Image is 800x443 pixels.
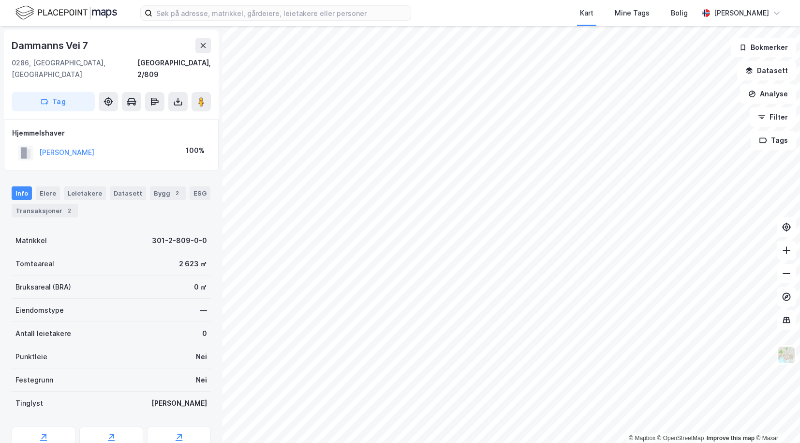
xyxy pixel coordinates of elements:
[202,328,207,339] div: 0
[200,305,207,316] div: —
[196,374,207,386] div: Nei
[12,204,78,217] div: Transaksjoner
[151,397,207,409] div: [PERSON_NAME]
[707,435,755,442] a: Improve this map
[752,397,800,443] iframe: Chat Widget
[64,186,106,200] div: Leietakere
[15,374,53,386] div: Festegrunn
[12,186,32,200] div: Info
[36,186,60,200] div: Eiere
[172,188,182,198] div: 2
[750,107,796,127] button: Filter
[194,281,207,293] div: 0 ㎡
[714,7,769,19] div: [PERSON_NAME]
[580,7,593,19] div: Kart
[12,92,95,111] button: Tag
[150,186,186,200] div: Bygg
[152,235,207,246] div: 301-2-809-0-0
[15,351,47,363] div: Punktleie
[737,61,796,80] button: Datasett
[629,435,655,442] a: Mapbox
[15,305,64,316] div: Eiendomstype
[12,127,210,139] div: Hjemmelshaver
[137,57,211,80] div: [GEOGRAPHIC_DATA], 2/809
[12,38,90,53] div: Dammanns Vei 7
[731,38,796,57] button: Bokmerker
[64,206,74,215] div: 2
[179,258,207,270] div: 2 623 ㎡
[190,186,210,200] div: ESG
[777,346,796,364] img: Z
[671,7,688,19] div: Bolig
[740,84,796,104] button: Analyse
[196,351,207,363] div: Nei
[15,397,43,409] div: Tinglyst
[15,258,54,270] div: Tomteareal
[751,131,796,150] button: Tags
[152,6,411,20] input: Søk på adresse, matrikkel, gårdeiere, leietakere eller personer
[110,186,146,200] div: Datasett
[15,328,71,339] div: Antall leietakere
[186,145,205,156] div: 100%
[615,7,650,19] div: Mine Tags
[15,281,71,293] div: Bruksareal (BRA)
[12,57,137,80] div: 0286, [GEOGRAPHIC_DATA], [GEOGRAPHIC_DATA]
[657,435,704,442] a: OpenStreetMap
[15,235,47,246] div: Matrikkel
[15,4,117,21] img: logo.f888ab2527a4732fd821a326f86c7f29.svg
